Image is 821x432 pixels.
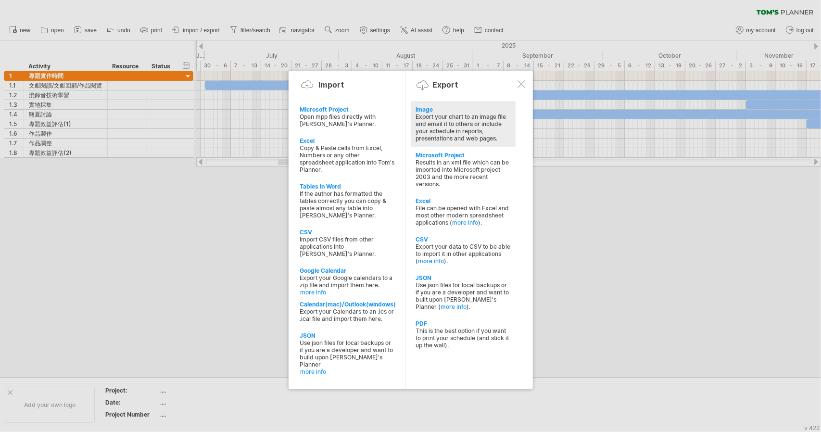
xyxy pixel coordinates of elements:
a: more info [301,289,396,296]
div: Results in an xml file which can be imported into Microsoft project 2003 and the more recent vers... [416,159,511,188]
div: Import [319,80,344,89]
div: Image [416,106,511,113]
a: more info [452,219,478,226]
div: Export your data to CSV to be able to import it in other applications ( ). [416,243,511,265]
div: Export [433,80,458,89]
div: CSV [416,236,511,243]
div: Excel [416,197,511,204]
div: Tables in Word [300,183,395,190]
div: Export your chart to an image file and email it to others or include your schedule in reports, pr... [416,113,511,142]
div: Microsoft Project [416,152,511,159]
div: PDF [416,320,511,327]
a: more info [441,303,467,310]
div: Excel [300,137,395,144]
div: JSON [416,274,511,281]
div: This is the best option if you want to print your schedule (and stick it up the wall). [416,327,511,349]
div: Copy & Paste cells from Excel, Numbers or any other spreadsheet application into Tom's Planner. [300,144,395,173]
a: more info [301,368,396,375]
div: Use json files for local backups or if you are a developer and want to built upon [PERSON_NAME]'s... [416,281,511,310]
div: If the author has formatted the tables correctly you can copy & paste almost any table into [PERS... [300,190,395,219]
a: more info [418,257,444,265]
div: File can be opened with Excel and most other modern spreadsheet applications ( ). [416,204,511,226]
